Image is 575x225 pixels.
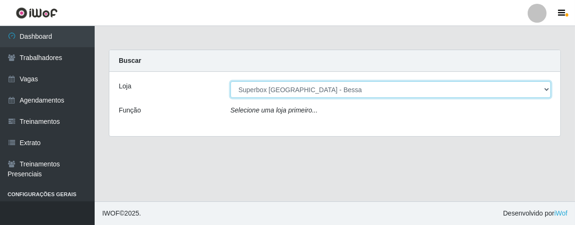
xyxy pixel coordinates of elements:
a: iWof [554,209,567,217]
label: Loja [119,81,131,91]
span: © 2025 . [102,208,141,218]
label: Função [119,105,141,115]
img: CoreUI Logo [16,7,58,19]
span: IWOF [102,209,120,217]
span: Desenvolvido por [503,208,567,218]
i: Selecione uma loja primeiro... [230,106,318,114]
strong: Buscar [119,57,141,64]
